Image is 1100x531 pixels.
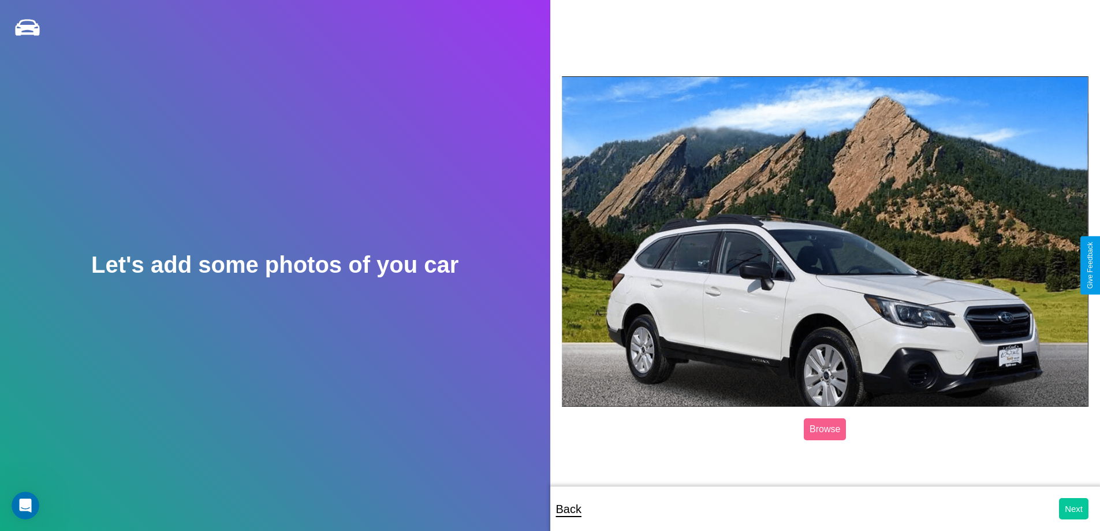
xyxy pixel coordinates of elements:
button: Next [1059,498,1088,519]
iframe: Intercom live chat [12,492,39,519]
img: posted [562,76,1089,407]
h2: Let's add some photos of you car [91,252,458,278]
label: Browse [804,418,846,440]
div: Give Feedback [1086,242,1094,289]
p: Back [556,499,581,519]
